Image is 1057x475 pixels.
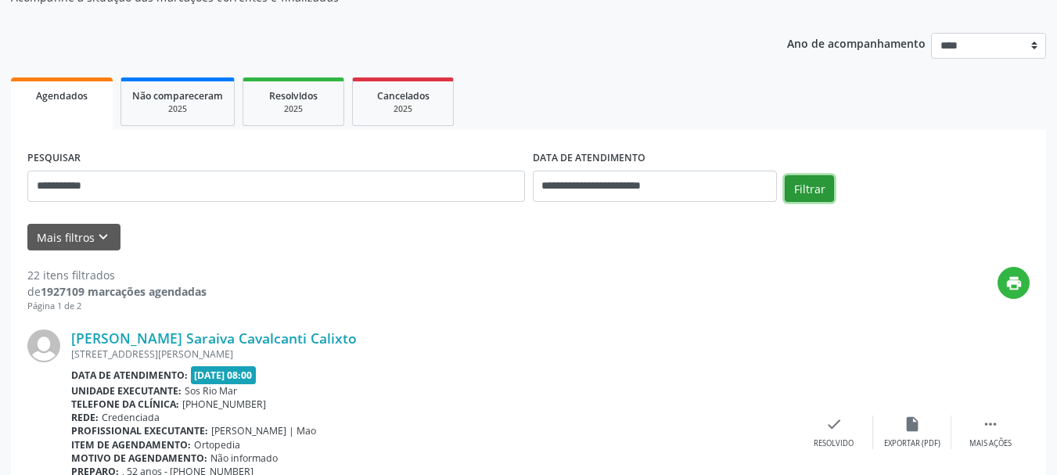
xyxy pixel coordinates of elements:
span: [PHONE_NUMBER] [182,398,266,411]
i: keyboard_arrow_down [95,229,112,246]
label: PESQUISAR [27,146,81,171]
button: print [998,267,1030,299]
span: Credenciada [102,411,160,424]
div: [STREET_ADDRESS][PERSON_NAME] [71,347,795,361]
b: Unidade executante: [71,384,182,398]
b: Profissional executante: [71,424,208,437]
div: Mais ações [969,438,1012,449]
strong: 1927109 marcações agendadas [41,284,207,299]
i: insert_drive_file [904,416,921,433]
label: DATA DE ATENDIMENTO [533,146,645,171]
span: Não informado [210,452,278,465]
div: Exportar (PDF) [884,438,940,449]
b: Item de agendamento: [71,438,191,452]
p: Ano de acompanhamento [787,33,926,52]
i:  [982,416,999,433]
span: [PERSON_NAME] | Mao [211,424,316,437]
i: check [825,416,843,433]
span: Não compareceram [132,89,223,103]
i: print [1005,275,1023,292]
b: Rede: [71,411,99,424]
div: 2025 [132,103,223,115]
b: Data de atendimento: [71,369,188,382]
div: 2025 [254,103,333,115]
div: 2025 [364,103,442,115]
div: Página 1 de 2 [27,300,207,313]
button: Filtrar [785,175,834,202]
div: 22 itens filtrados [27,267,207,283]
b: Motivo de agendamento: [71,452,207,465]
div: de [27,283,207,300]
a: [PERSON_NAME] Saraiva Cavalcanti Calixto [71,329,357,347]
button: Mais filtroskeyboard_arrow_down [27,224,120,251]
span: [DATE] 08:00 [191,366,257,384]
span: Ortopedia [194,438,240,452]
b: Telefone da clínica: [71,398,179,411]
div: Resolvido [814,438,854,449]
span: Resolvidos [269,89,318,103]
span: Cancelados [377,89,430,103]
img: img [27,329,60,362]
span: Agendados [36,89,88,103]
span: Sos Rio Mar [185,384,237,398]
